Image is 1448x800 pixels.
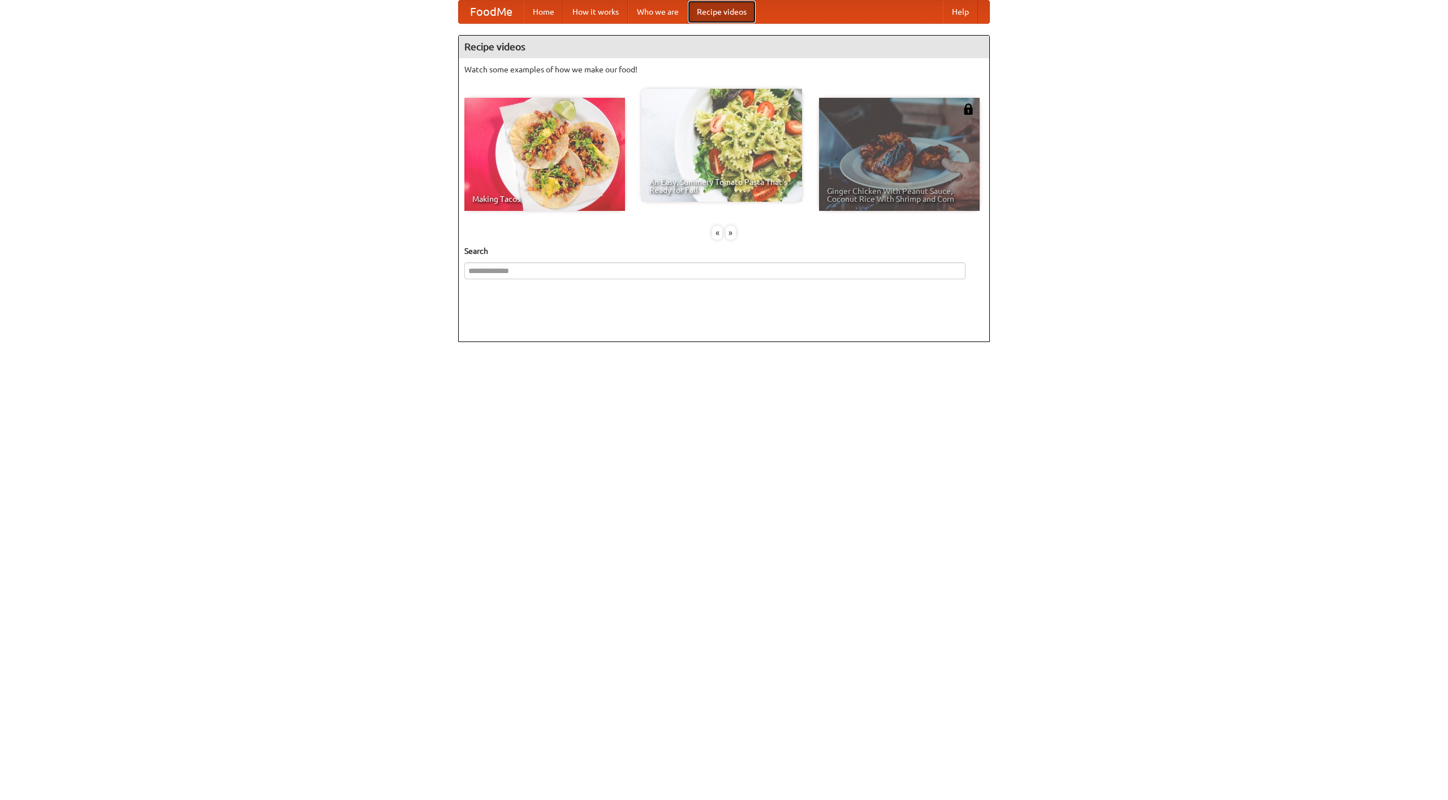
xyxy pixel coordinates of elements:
img: 483408.png [963,103,974,115]
a: An Easy, Summery Tomato Pasta That's Ready for Fall [641,89,802,202]
a: Home [524,1,563,23]
h4: Recipe videos [459,36,989,58]
h5: Search [464,245,984,257]
a: Making Tacos [464,98,625,211]
a: How it works [563,1,628,23]
span: An Easy, Summery Tomato Pasta That's Ready for Fall [649,178,794,194]
div: » [726,226,736,240]
span: Making Tacos [472,195,617,203]
a: FoodMe [459,1,524,23]
div: « [712,226,722,240]
a: Who we are [628,1,688,23]
p: Watch some examples of how we make our food! [464,64,984,75]
a: Help [943,1,978,23]
a: Recipe videos [688,1,756,23]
